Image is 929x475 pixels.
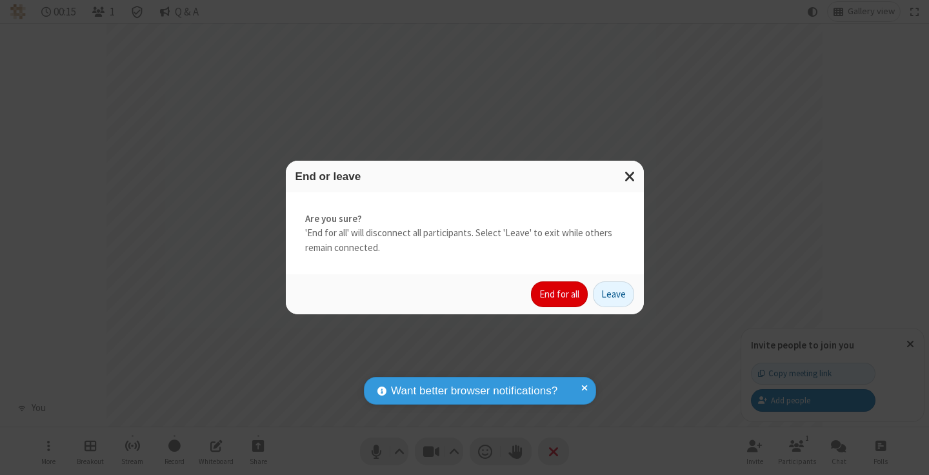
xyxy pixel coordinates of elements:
div: 'End for all' will disconnect all participants. Select 'Leave' to exit while others remain connec... [286,192,644,275]
strong: Are you sure? [305,212,624,227]
h3: End or leave [295,170,634,183]
button: End for all [531,281,588,307]
span: Want better browser notifications? [391,383,557,399]
button: Close modal [617,161,644,192]
button: Leave [593,281,634,307]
